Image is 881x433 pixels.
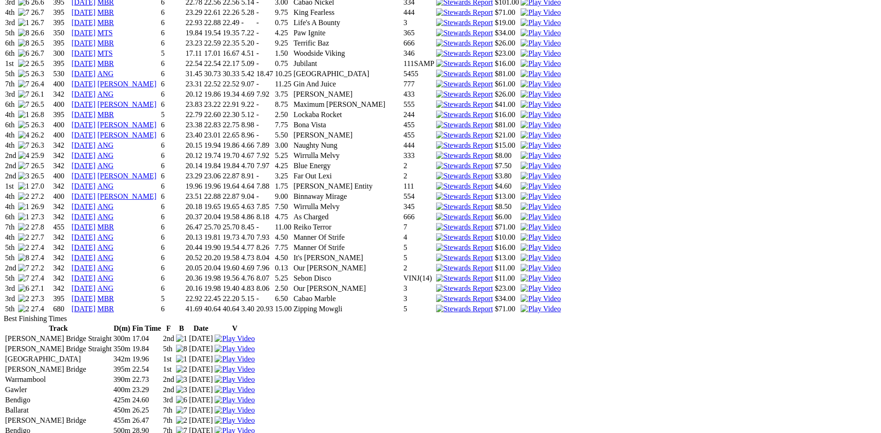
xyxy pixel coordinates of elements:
a: [DATE] [72,39,96,47]
a: [DATE] [72,274,96,282]
img: Stewards Report [436,100,493,109]
img: Stewards Report [436,264,493,272]
img: Stewards Report [436,305,493,313]
td: 22.61 [203,8,221,17]
img: 2 [18,305,29,313]
a: [DATE] [72,254,96,262]
a: View replay [521,182,561,190]
img: Play Video [215,396,255,404]
td: 4th [5,8,17,17]
a: ANG [98,141,114,149]
td: 7.22 [241,28,255,38]
img: 8 [18,39,29,47]
a: View replay [521,203,561,210]
a: ANG [98,264,114,272]
img: 4 [18,131,29,139]
td: King Fearless [293,8,402,17]
td: $19.00 [494,18,519,27]
img: 2 [18,192,29,201]
a: View replay [521,49,561,57]
img: 1 [176,335,187,343]
a: [DATE] [72,19,96,26]
td: - [256,49,274,58]
td: 395 [53,39,71,48]
td: 395 [53,18,71,27]
img: 6 [18,49,29,58]
img: Stewards Report [436,90,493,98]
a: ANG [98,182,114,190]
img: 5 [18,70,29,78]
a: View replay [521,131,561,139]
img: Play Video [521,80,561,88]
td: 19.84 [185,28,202,38]
img: 2 [18,243,29,252]
img: Play Video [521,141,561,150]
a: View replay [521,254,561,262]
img: 2 [18,295,29,303]
a: MBR [98,39,114,47]
img: 7 [18,274,29,282]
a: [DATE] [72,284,96,292]
a: [DATE] [72,70,96,78]
a: ANG [98,284,114,292]
img: Play Video [215,365,255,374]
img: Play Video [521,70,561,78]
td: 1st [5,59,17,68]
a: [DATE] [72,172,96,180]
a: MBR [98,223,114,231]
td: 3rd [5,18,17,27]
img: Play Video [521,19,561,27]
td: 22.88 [203,18,221,27]
td: 5.20 [241,39,255,48]
a: View replay [521,39,561,47]
a: ANG [98,213,114,221]
td: 3 [403,18,435,27]
img: Stewards Report [436,172,493,180]
img: Play Video [521,213,561,221]
td: 5 [161,49,184,58]
img: Stewards Report [436,80,493,88]
a: [PERSON_NAME] [98,172,157,180]
img: Play Video [521,90,561,98]
img: 7 [18,8,29,17]
a: [DATE] [72,8,96,16]
td: - [256,18,274,27]
img: 8 [18,254,29,262]
a: View replay [521,151,561,159]
img: Stewards Report [436,121,493,129]
a: Watch Replay on Watchdog [215,375,255,383]
a: [DATE] [72,90,96,98]
td: 16.67 [222,49,240,58]
td: - [241,18,255,27]
img: Play Video [215,345,255,353]
img: Play Video [521,49,561,58]
a: View replay [521,19,561,26]
img: Play Video [521,162,561,170]
a: [DATE] [72,141,96,149]
img: Play Video [521,264,561,272]
a: View replay [521,295,561,302]
a: View replay [215,365,255,373]
a: [DATE] [72,131,96,139]
a: View replay [215,416,255,424]
td: 22.35 [222,39,240,48]
td: 6 [161,28,184,38]
img: 2 [18,59,29,68]
a: View replay [521,162,561,170]
a: View replay [521,264,561,272]
td: 4.51 [241,49,255,58]
a: MBR [98,111,114,118]
td: 666 [403,39,435,48]
a: ANG [98,203,114,210]
td: 22.49 [222,18,240,27]
td: Terrific Baz [293,39,402,48]
img: Stewards Report [436,39,493,47]
a: MTS [98,49,113,57]
a: View replay [215,335,255,342]
img: Stewards Report [436,49,493,58]
img: 1 [18,203,29,211]
a: View replay [521,8,561,16]
td: 26.7 [31,8,52,17]
img: Play Video [521,100,561,109]
td: 22.93 [185,18,202,27]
